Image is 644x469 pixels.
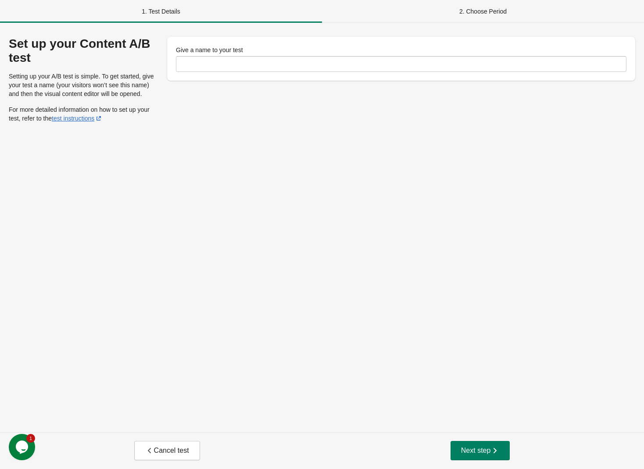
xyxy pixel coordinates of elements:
[9,434,37,460] iframe: chat widget
[145,446,189,455] span: Cancel test
[134,441,200,460] button: Cancel test
[9,105,160,123] p: For more detailed information on how to set up your test, refer to the
[461,446,500,455] span: Next step
[52,115,103,122] a: test instructions
[9,37,160,65] div: Set up your Content A/B test
[176,46,243,54] label: Give a name to your test
[9,72,160,98] p: Setting up your A/B test is simple. To get started, give your test a name (your visitors won’t se...
[451,441,510,460] button: Next step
